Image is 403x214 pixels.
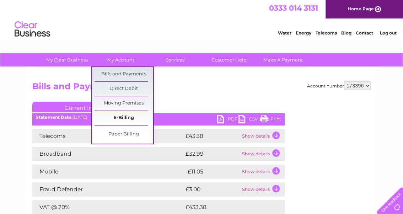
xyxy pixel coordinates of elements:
h2: Bills and Payments [32,81,371,95]
td: -£11.05 [184,165,240,179]
div: Account number [307,81,371,90]
a: Telecoms [316,30,337,36]
a: My Account [92,53,150,66]
td: £43.38 [184,129,240,143]
td: Broadband [32,147,184,161]
a: Contact [356,30,373,36]
img: logo.png [14,18,50,40]
a: My Clear Business [38,53,96,66]
td: Mobile [32,165,184,179]
td: Telecoms [32,129,184,143]
td: £3.00 [184,182,240,197]
a: Make A Payment [254,53,312,66]
a: Services [146,53,204,66]
a: CSV [238,115,260,125]
a: Print [260,115,281,125]
td: Show details [240,182,285,197]
b: Statement Date: [36,114,72,120]
td: £32.99 [184,147,240,161]
a: E-Billing [95,111,153,125]
a: Paper Billing [95,127,153,141]
a: Current Invoice [32,102,139,112]
td: Show details [240,129,285,143]
a: Log out [380,30,396,36]
div: Clear Business is a trading name of Verastar Limited (registered in [GEOGRAPHIC_DATA] No. 3667643... [34,4,370,34]
a: Direct Debit [95,82,153,96]
div: [DATE] [32,115,285,120]
a: Customer Help [200,53,258,66]
a: PDF [217,115,238,125]
a: 0333 014 3131 [269,4,318,12]
a: Bills and Payments [95,67,153,81]
a: Energy [296,30,311,36]
a: Moving Premises [95,96,153,111]
td: Fraud Defender [32,182,184,197]
td: Show details [240,165,285,179]
td: Show details [240,147,285,161]
a: Blog [341,30,351,36]
a: Water [278,30,291,36]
